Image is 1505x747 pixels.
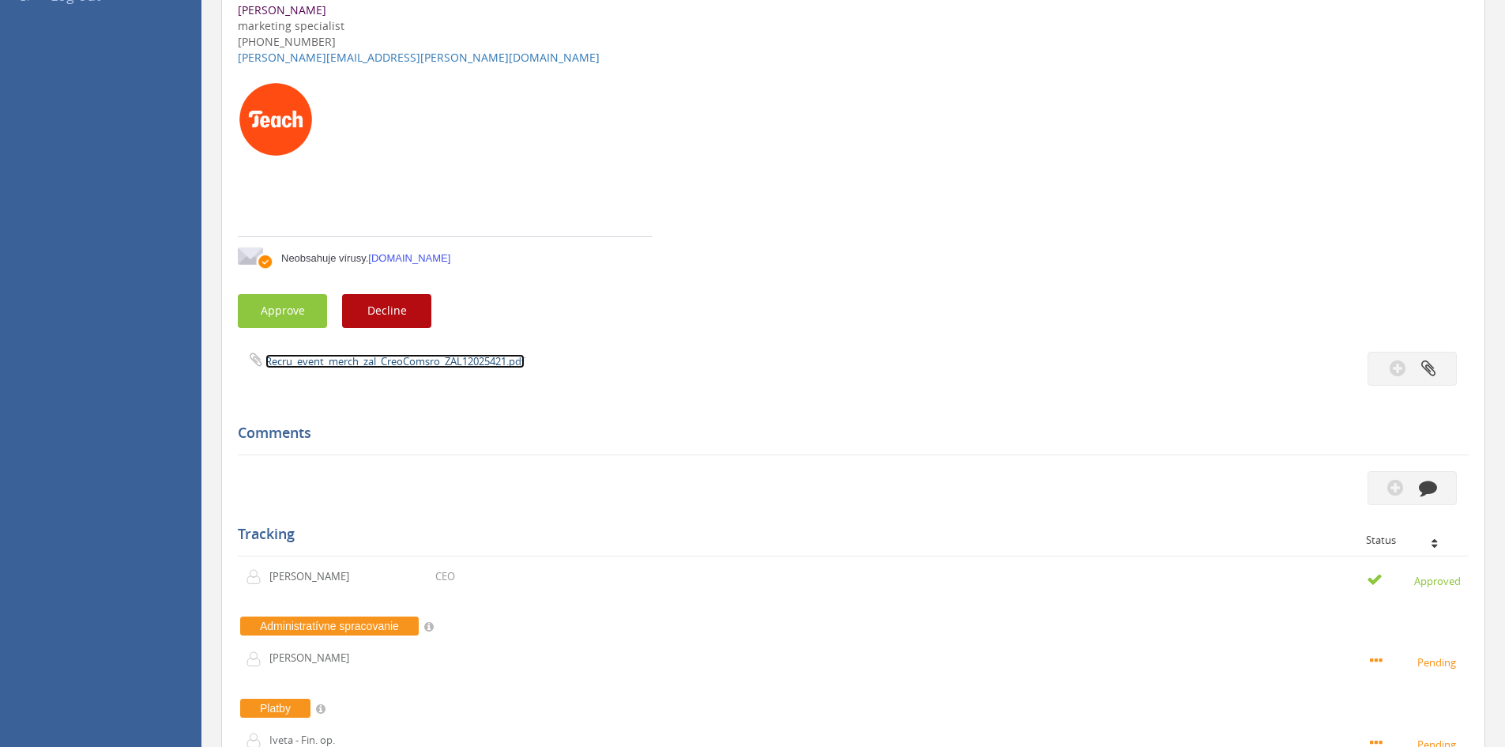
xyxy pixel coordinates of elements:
a: [DOMAIN_NAME] [368,252,450,264]
a: Recru_event_merch_zal_CreoComsro_ZAL12025421.pdf [265,354,525,368]
small: Approved [1367,572,1461,589]
img: user-icon.png [246,569,269,585]
font: [PERSON_NAME] [238,2,326,17]
h5: Comments [238,425,1457,441]
img: user-icon.png [246,651,269,667]
small: Pending [1370,653,1461,670]
p: [PERSON_NAME] [269,651,360,666]
h5: Tracking [238,526,1457,542]
button: Approve [238,294,327,328]
td: Neobsahuje vírusy. [281,237,653,271]
button: Decline [342,294,431,328]
span: Administratívne spracovanie [240,617,419,636]
img: AIorK4xlAefKhSR1lmfnttzj-6l45SgZptn29wTpqu1-BGM2PixK9vfamHkEwbKg2IKp3LD93_axv1yVLwTl [238,81,314,157]
p: CEO [435,569,455,584]
div: Status [1366,534,1457,545]
font: marketing specialist [238,18,344,33]
font: [PHONE_NUMBER] [238,34,336,49]
p: [PERSON_NAME] [269,569,360,584]
a: [PERSON_NAME][EMAIL_ADDRESS][PERSON_NAME][DOMAIN_NAME] [238,50,600,65]
span: Platby [240,699,310,718]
